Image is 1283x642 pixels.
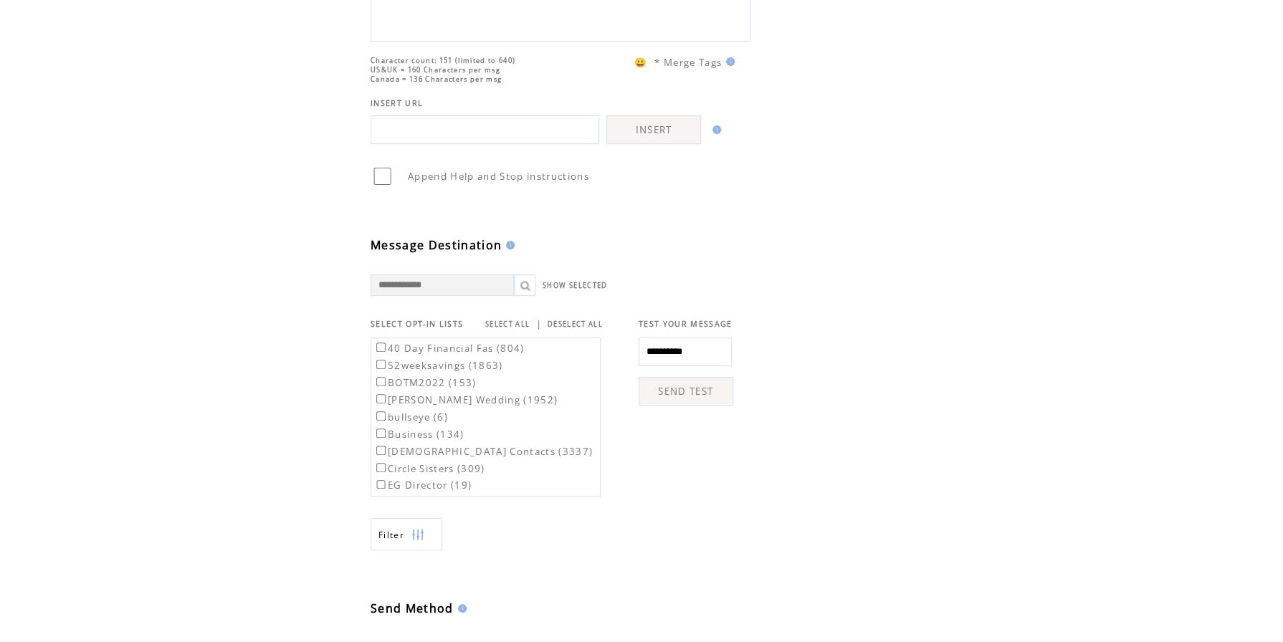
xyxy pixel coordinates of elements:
a: SEND TEST [639,377,733,406]
input: EG Director (19) [376,480,386,489]
label: Circle Sisters (309) [373,462,485,475]
a: INSERT [606,115,701,144]
span: * Merge Tags [654,56,722,69]
span: INSERT URL [371,98,423,108]
img: help.gif [708,125,721,134]
label: [PERSON_NAME] Wedding (1952) [373,393,558,406]
input: Circle Sisters (309) [376,463,386,472]
label: BOTM2022 (153) [373,376,477,389]
input: bullseye (6) [376,411,386,421]
span: Show filters [378,529,404,541]
img: help.gif [502,241,515,249]
input: BOTM2022 (153) [376,377,386,386]
label: EG Director (19) [373,479,472,492]
a: SELECT ALL [485,320,530,329]
label: 40 Day Financial Fas (804) [373,342,525,355]
span: Message Destination [371,237,502,253]
input: Business (134) [376,428,386,438]
a: SHOW SELECTED [543,281,607,290]
a: Filter [371,518,442,550]
span: Send Method [371,600,454,616]
img: filters.png [411,519,424,551]
img: help.gif [722,57,735,66]
label: 52weeksavings (1863) [373,359,503,372]
input: 40 Day Financial Fas (804) [376,342,386,352]
a: DESELECT ALL [548,320,603,329]
span: TEST YOUR MESSAGE [639,319,733,329]
label: [DEMOGRAPHIC_DATA] Contacts (3337) [373,445,593,458]
span: US&UK = 160 Characters per msg [371,65,500,75]
img: help.gif [454,604,467,613]
input: [PERSON_NAME] Wedding (1952) [376,394,386,403]
span: 😀 [634,56,647,69]
input: [DEMOGRAPHIC_DATA] Contacts (3337) [376,446,386,455]
label: bullseye (6) [373,411,448,423]
input: 52weeksavings (1863) [376,360,386,369]
span: Canada = 136 Characters per msg [371,75,502,84]
label: Business (134) [373,428,464,441]
span: Character count: 151 (limited to 640) [371,56,515,65]
span: Append Help and Stop instructions [408,170,589,183]
label: EGC Commitment Card (162) [373,496,536,509]
span: | [535,317,541,330]
span: SELECT OPT-IN LISTS [371,319,463,329]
